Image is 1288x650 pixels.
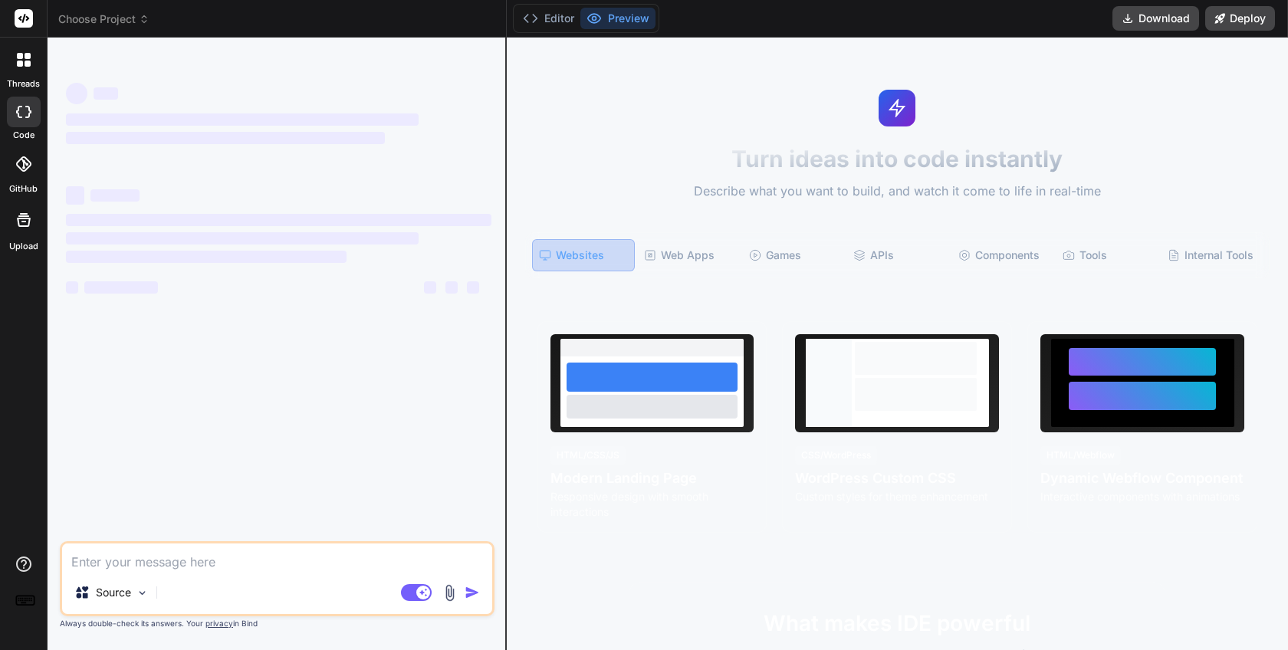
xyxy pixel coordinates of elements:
[441,584,458,602] img: attachment
[1040,489,1244,504] p: Interactive components with animations
[1056,239,1158,271] div: Tools
[96,585,131,600] p: Source
[66,186,84,205] span: ‌
[445,281,458,294] span: ‌
[847,239,948,271] div: APIs
[66,232,419,245] span: ‌
[66,113,419,126] span: ‌
[9,240,38,253] label: Upload
[90,189,140,202] span: ‌
[467,281,479,294] span: ‌
[1205,6,1275,31] button: Deploy
[795,489,999,504] p: Custom styles for theme enhancement
[532,239,635,271] div: Websites
[424,281,436,294] span: ‌
[465,585,480,600] img: icon
[795,446,877,465] div: CSS/WordPress
[654,607,1140,639] h2: What makes IDE powerful
[1040,446,1121,465] div: HTML/Webflow
[66,214,491,226] span: ‌
[66,132,385,144] span: ‌
[580,8,655,29] button: Preview
[60,616,495,631] p: Always double-check its answers. Your in Bind
[1161,239,1263,271] div: Internal Tools
[58,11,149,27] span: Choose Project
[952,239,1053,271] div: Components
[516,182,1279,202] p: Describe what you want to build, and watch it come to life in real-time
[84,281,158,294] span: ‌
[1040,468,1244,489] h4: Dynamic Webflow Component
[66,281,78,294] span: ‌
[550,468,754,489] h4: Modern Landing Page
[516,145,1279,172] h1: Turn ideas into code instantly
[13,129,34,142] label: code
[66,251,347,263] span: ‌
[136,586,149,599] img: Pick Models
[638,239,739,271] div: Web Apps
[205,619,233,628] span: privacy
[795,468,999,489] h4: WordPress Custom CSS
[743,239,844,271] div: Games
[7,77,40,90] label: threads
[550,446,626,465] div: HTML/CSS/JS
[550,489,754,520] p: Responsive design with smooth interactions
[1112,6,1199,31] button: Download
[66,83,87,104] span: ‌
[9,182,38,195] label: GitHub
[517,8,580,29] button: Editor
[94,87,118,100] span: ‌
